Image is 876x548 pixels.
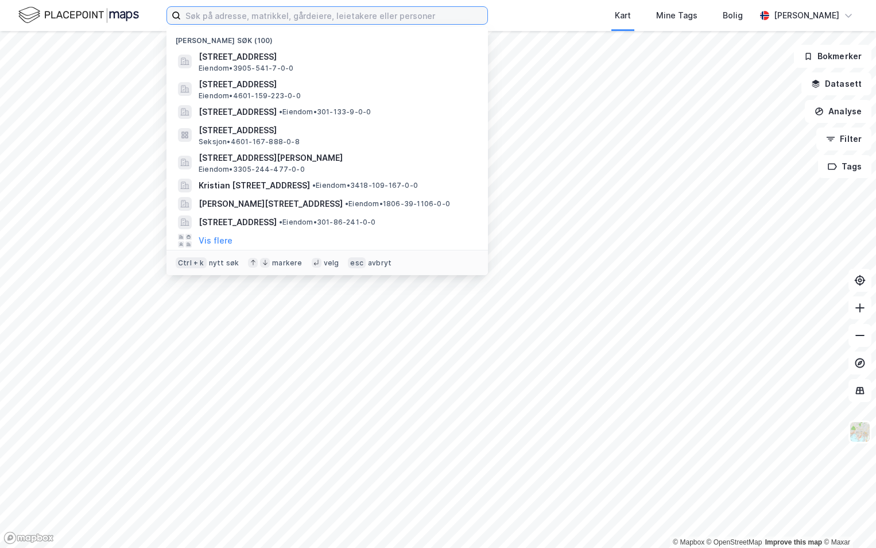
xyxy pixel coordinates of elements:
span: [STREET_ADDRESS][PERSON_NAME] [199,151,474,165]
span: • [279,107,282,116]
a: OpenStreetMap [707,538,762,546]
span: [STREET_ADDRESS] [199,50,474,64]
div: markere [272,258,302,268]
span: [STREET_ADDRESS] [199,124,474,137]
span: • [345,199,348,208]
span: Eiendom • 301-86-241-0-0 [279,218,376,227]
button: Bokmerker [794,45,871,68]
span: [STREET_ADDRESS] [199,105,277,119]
div: [PERSON_NAME] søk (100) [166,27,488,48]
div: velg [324,258,339,268]
button: Analyse [805,100,871,123]
div: nytt søk [209,258,239,268]
div: Kart [615,9,631,22]
div: Mine Tags [656,9,697,22]
span: Eiendom • 3305-244-477-0-0 [199,165,305,174]
img: Z [849,421,871,443]
span: [PERSON_NAME][STREET_ADDRESS] [199,197,343,211]
input: Søk på adresse, matrikkel, gårdeiere, leietakere eller personer [181,7,487,24]
iframe: Chat Widget [819,493,876,548]
button: Filter [816,128,871,150]
a: Mapbox homepage [3,531,54,545]
span: • [279,218,282,226]
span: Eiendom • 3418-109-167-0-0 [312,181,418,190]
span: Eiendom • 301-133-9-0-0 [279,107,371,117]
a: Improve this map [765,538,822,546]
a: Mapbox [673,538,704,546]
span: [STREET_ADDRESS] [199,215,277,229]
span: Seksjon • 4601-167-888-0-8 [199,137,300,146]
img: logo.f888ab2527a4732fd821a326f86c7f29.svg [18,5,139,25]
span: Eiendom • 3905-541-7-0-0 [199,64,293,73]
button: Datasett [801,72,871,95]
div: Bolig [723,9,743,22]
div: Ctrl + k [176,257,207,269]
div: avbryt [368,258,392,268]
button: Tags [818,155,871,178]
div: [PERSON_NAME] [774,9,839,22]
button: Vis flere [199,234,232,248]
span: • [312,181,316,190]
span: Eiendom • 1806-39-1106-0-0 [345,199,450,209]
span: Kristian [STREET_ADDRESS] [199,179,310,192]
div: esc [348,257,366,269]
span: Eiendom • 4601-159-223-0-0 [199,91,301,101]
span: [STREET_ADDRESS] [199,78,474,91]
